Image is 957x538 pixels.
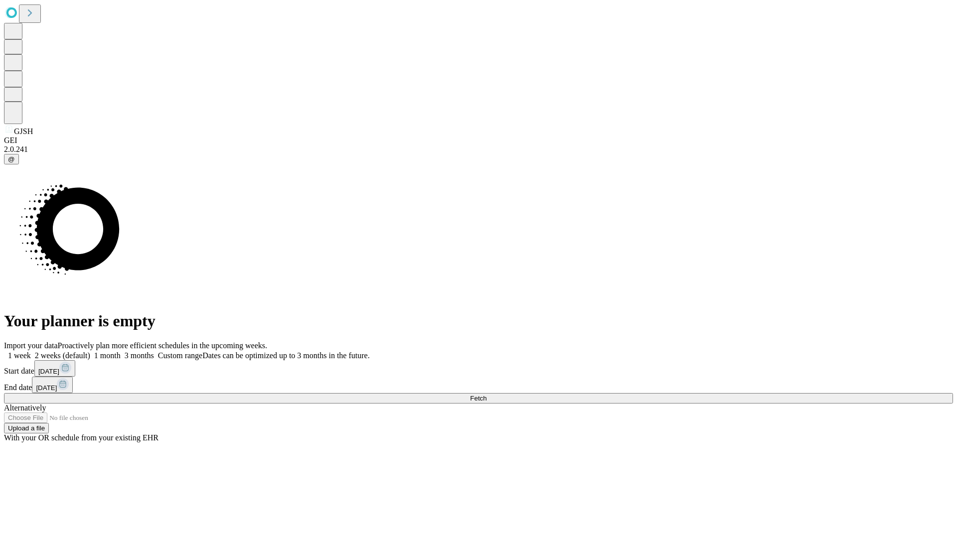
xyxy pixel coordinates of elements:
button: [DATE] [34,360,75,377]
span: Import your data [4,341,58,350]
span: With your OR schedule from your existing EHR [4,433,159,442]
span: @ [8,155,15,163]
div: End date [4,377,953,393]
span: Alternatively [4,403,46,412]
span: 1 week [8,351,31,360]
button: Upload a file [4,423,49,433]
div: Start date [4,360,953,377]
span: Fetch [470,395,486,402]
span: Dates can be optimized up to 3 months in the future. [202,351,369,360]
span: Custom range [158,351,202,360]
span: [DATE] [36,384,57,392]
div: 2.0.241 [4,145,953,154]
button: [DATE] [32,377,73,393]
span: [DATE] [38,368,59,375]
span: GJSH [14,127,33,135]
span: 2 weeks (default) [35,351,90,360]
span: 3 months [125,351,154,360]
h1: Your planner is empty [4,312,953,330]
span: Proactively plan more efficient schedules in the upcoming weeks. [58,341,267,350]
div: GEI [4,136,953,145]
span: 1 month [94,351,121,360]
button: Fetch [4,393,953,403]
button: @ [4,154,19,164]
